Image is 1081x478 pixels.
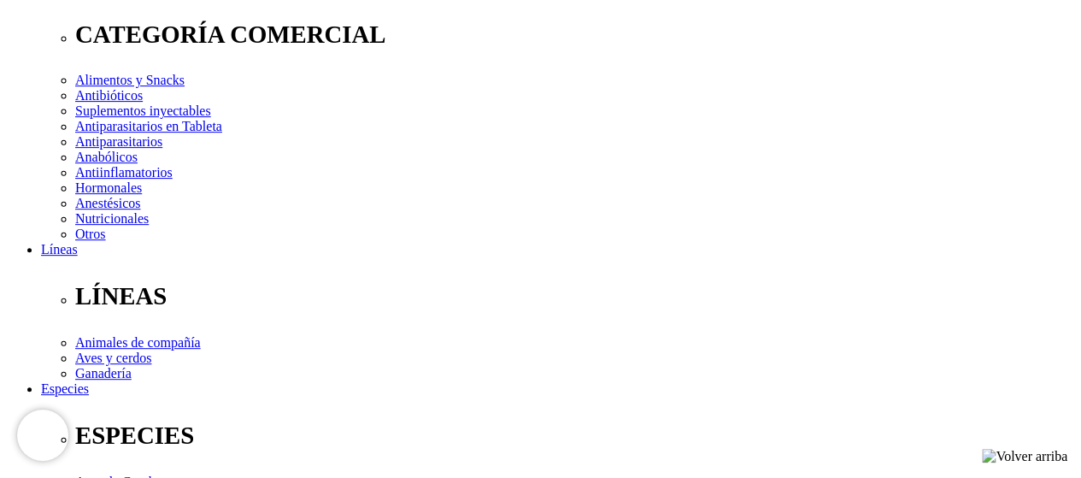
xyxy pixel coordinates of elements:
a: Otros [75,227,106,241]
a: Anestésicos [75,196,140,210]
a: Líneas [41,242,78,257]
p: ESPECIES [75,422,1074,450]
a: Anabólicos [75,150,138,164]
a: Antibióticos [75,88,143,103]
iframe: Brevo live chat [17,410,68,461]
a: Animales de compañía [75,335,201,350]
a: Especies [41,381,89,396]
a: Suplementos inyectables [75,103,211,118]
a: Nutricionales [75,211,149,226]
a: Antiparasitarios [75,134,162,149]
a: Aves y cerdos [75,351,151,365]
img: Volver arriba [982,449,1067,464]
a: Ganadería [75,366,132,381]
a: Hormonales [75,180,142,195]
p: CATEGORÍA COMERCIAL [75,21,1074,49]
a: Alimentos y Snacks [75,73,185,87]
a: Antiparasitarios en Tableta [75,119,222,133]
p: LÍNEAS [75,282,1074,310]
a: Antiinflamatorios [75,165,173,180]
